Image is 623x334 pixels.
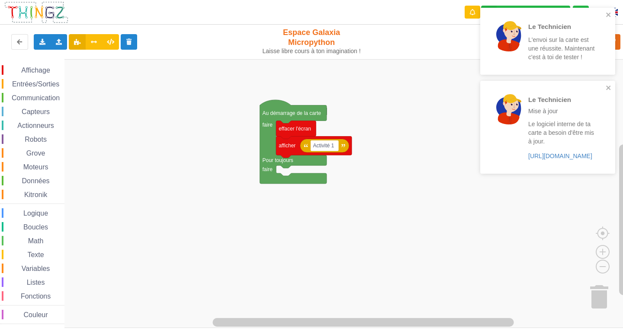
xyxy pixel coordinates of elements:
text: faire [263,166,273,172]
span: Math [27,237,45,245]
p: Le Technicien [528,95,596,104]
span: Boucles [22,223,49,231]
a: [URL][DOMAIN_NAME] [528,153,592,159]
p: Le logiciel interne de ta carte a besoin d'être mis à jour. [528,120,596,146]
button: close [606,11,612,19]
span: Robots [23,136,48,143]
span: Texte [26,251,45,258]
span: Affichage [20,67,51,74]
p: Le Technicien [528,22,596,31]
img: thingz_logo.png [4,1,69,24]
span: Logique [22,210,49,217]
text: afficher [279,143,295,149]
span: Fonctions [19,293,52,300]
span: Données [21,177,51,184]
span: Variables [20,265,51,272]
text: Pour toujours [263,157,293,163]
div: Laisse libre cours à ton imagination ! [259,48,365,55]
text: Au démarrage de la carte [263,110,321,116]
span: Capteurs [20,108,51,115]
text: effacer l'écran [279,126,311,132]
span: Grove [25,150,47,157]
p: Mise à jour [528,107,596,115]
p: L'envoi sur la carte est une réussite. Maintenant c'est à toi de tester ! [528,35,596,61]
span: Listes [26,279,46,286]
div: Espace Galaxia Micropython [259,28,365,55]
span: Kitronik [23,191,48,198]
span: Entrées/Sorties [11,80,61,88]
span: Actionneurs [16,122,55,129]
text: faire [263,122,273,128]
span: Moteurs [22,163,50,171]
button: close [606,84,612,92]
text: Activité 1 [313,143,334,149]
div: Ta base fonctionne bien ! [481,6,570,19]
span: Communication [10,94,61,102]
span: Couleur [22,311,49,318]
